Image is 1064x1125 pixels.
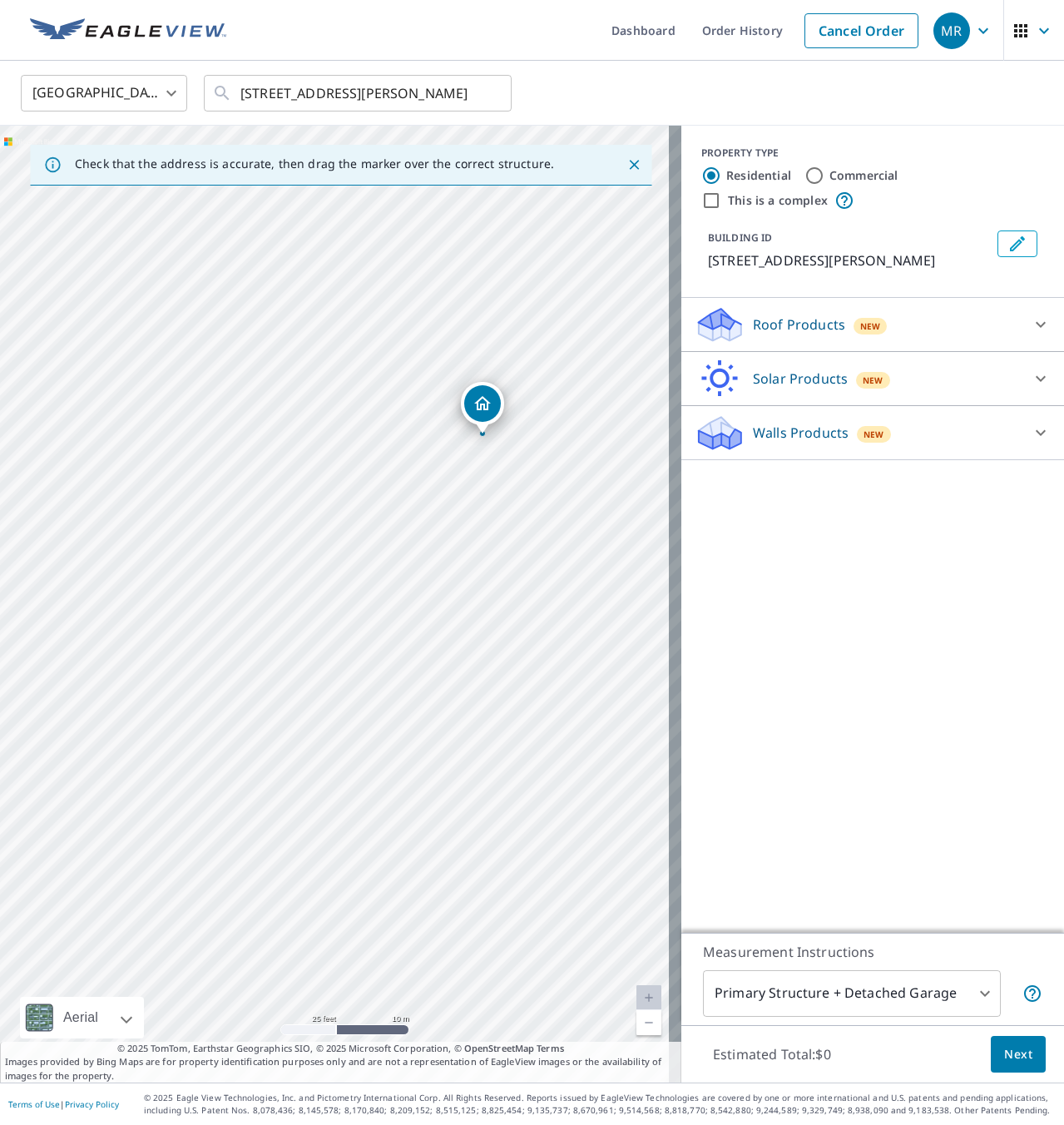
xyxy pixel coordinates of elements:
p: Solar Products [753,369,848,389]
label: Commercial [829,167,898,184]
p: Check that the address is accurate, then drag the marker over the correct structure. [75,156,554,171]
div: [GEOGRAPHIC_DATA] [21,70,187,116]
p: | [8,1099,119,1109]
input: Search by address or latitude-longitude [240,70,478,116]
button: Next [991,1036,1046,1073]
div: Walls ProductsNew [695,413,1051,453]
p: Walls Products [753,423,849,443]
p: Roof Products [753,315,845,335]
p: © 2025 Eagle View Technologies, Inc. and Pictometry International Corp. All Rights Reserved. Repo... [144,1092,1056,1117]
a: Cancel Order [804,13,918,48]
div: MR [933,12,970,49]
p: Estimated Total: $0 [700,1036,844,1073]
div: PROPERTY TYPE [701,146,1044,161]
label: Residential [726,167,791,184]
span: New [863,374,883,387]
span: Your report will include the primary structure and a detached garage if one exists. [1022,984,1042,1004]
div: Primary Structure + Detached Garage [703,970,1001,1017]
span: New [860,320,881,333]
div: Aerial [20,997,144,1038]
span: Next [1004,1044,1032,1065]
div: Aerial [58,997,103,1038]
a: Terms [537,1042,564,1054]
img: EV Logo [30,18,226,43]
a: Current Level 20, Zoom In Disabled [636,985,661,1010]
p: BUILDING ID [708,230,772,245]
span: New [864,428,884,441]
div: Solar ProductsNew [695,359,1051,399]
div: Dropped pin, building 1, Residential property, 2206 Herman Ct Herndon, VA 20170 [461,382,504,434]
p: [STREET_ADDRESS][PERSON_NAME] [708,250,991,270]
span: © 2025 TomTom, Earthstar Geographics SIO, © 2025 Microsoft Corporation, © [117,1042,564,1056]
button: Edit building 1 [997,230,1037,257]
p: Measurement Instructions [703,942,1042,962]
div: Roof ProductsNew [695,305,1051,344]
a: OpenStreetMap [464,1042,534,1054]
button: Close [623,154,645,176]
label: This is a complex [728,192,828,209]
a: Current Level 20, Zoom Out [636,1010,661,1035]
a: Privacy Policy [65,1098,119,1110]
a: Terms of Use [8,1098,60,1110]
